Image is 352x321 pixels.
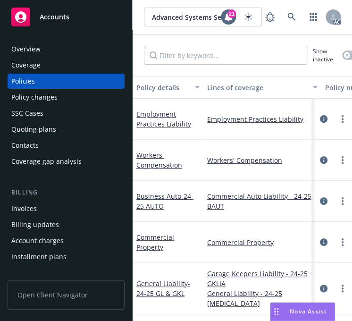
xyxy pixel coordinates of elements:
div: Lines of coverage [207,83,307,93]
a: Commercial Property [207,237,318,247]
div: Policies [11,74,35,89]
div: Overview [11,42,41,57]
a: Start snowing [239,8,258,26]
a: more [337,195,348,207]
button: Lines of coverage [203,76,321,99]
div: Installment plans [11,249,67,264]
div: Coverage [11,58,41,73]
a: Business Auto [136,192,193,211]
a: Employment Practices Liability [207,114,318,124]
a: SSC Cases [8,106,125,121]
a: circleInformation [318,154,329,166]
div: 21 [227,9,236,18]
a: General Liability [136,279,190,298]
a: Garage Keepers Liability - 24-25 GKLIA [207,269,318,288]
a: Commercial Property [136,233,174,252]
a: circleInformation [318,195,329,207]
span: Open Client Navigator [8,280,125,310]
a: Report a Bug [260,8,279,26]
a: Employment Practices Liability [136,110,191,128]
a: Accounts [8,4,125,30]
div: Quoting plans [11,122,56,137]
a: Workers' Compensation [136,151,182,169]
a: Coverage [8,58,125,73]
div: Coverage gap analysis [11,154,82,169]
a: Installment plans [8,249,125,264]
a: Policies [8,74,125,89]
div: SSC Cases [11,106,43,121]
span: Nova Assist [290,307,327,315]
a: Billing updates [8,217,125,232]
span: Show inactive [313,47,338,63]
a: more [337,113,348,125]
a: Coverage gap analysis [8,154,125,169]
a: more [337,283,348,294]
a: Workers' Compensation [207,155,318,165]
a: Policy changes [8,90,125,105]
button: Policy details [133,76,203,99]
a: Contacts [8,138,125,153]
span: Advanced Systems Services, Inc. [152,12,234,22]
a: Quoting plans [8,122,125,137]
a: Invoices [8,201,125,216]
div: Billing updates [11,217,59,232]
a: more [337,237,348,248]
div: Account charges [11,233,64,248]
div: Policy changes [11,90,58,105]
button: Nova Assist [270,302,335,321]
div: Drag to move [270,303,282,321]
a: Account charges [8,233,125,248]
button: Advanced Systems Services, Inc. [144,8,262,26]
a: circleInformation [318,113,329,125]
a: circleInformation [318,283,329,294]
input: Filter by keyword... [144,46,307,65]
a: Overview [8,42,125,57]
div: Policy details [136,83,189,93]
div: Billing [8,188,125,197]
a: Switch app [304,8,323,26]
div: Invoices [11,201,37,216]
a: General Liability - 24-25 [MEDICAL_DATA] [207,288,318,308]
a: Commercial Auto Liability - 24-25 BAUT [207,191,318,211]
span: Accounts [40,13,69,21]
div: Contacts [11,138,39,153]
a: circleInformation [318,237,329,248]
a: more [337,154,348,166]
a: Search [282,8,301,26]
